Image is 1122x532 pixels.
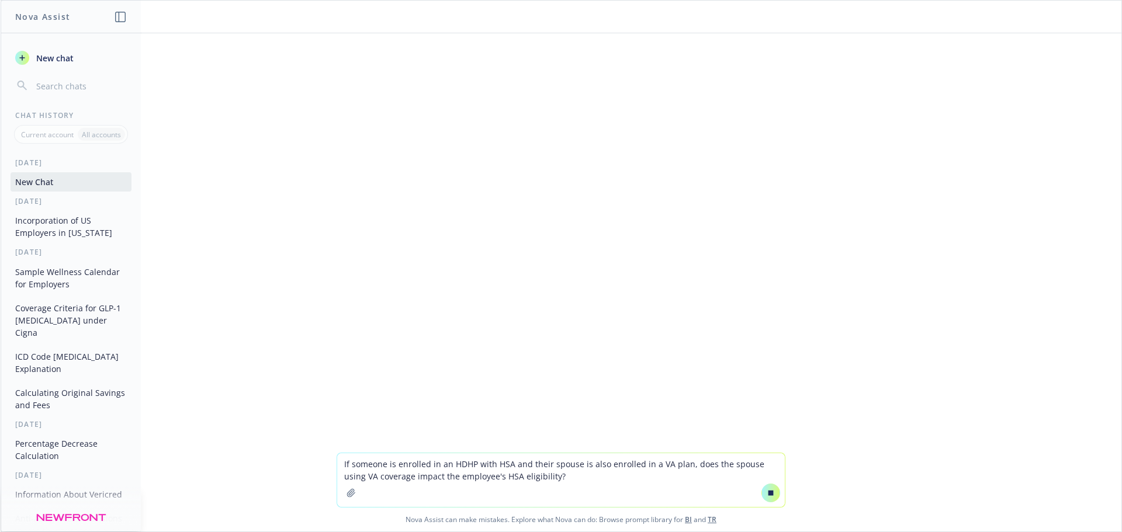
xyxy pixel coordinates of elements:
[1,470,141,480] div: [DATE]
[11,434,131,465] button: Percentage Decrease Calculation
[11,485,131,504] button: Information About Vericred
[15,11,70,23] h1: Nova Assist
[1,419,141,429] div: [DATE]
[11,211,131,242] button: Incorporation of US Employers in [US_STATE]
[1,158,141,168] div: [DATE]
[1,110,141,120] div: Chat History
[11,172,131,192] button: New Chat
[34,52,74,64] span: New chat
[11,262,131,294] button: Sample Wellness Calendar for Employers
[82,130,121,140] p: All accounts
[11,383,131,415] button: Calculating Original Savings and Fees
[21,130,74,140] p: Current account
[5,507,1117,531] span: Nova Assist can make mistakes. Explore what Nova can do: Browse prompt library for and
[1,247,141,257] div: [DATE]
[11,298,131,342] button: Coverage Criteria for GLP-1 [MEDICAL_DATA] under Cigna
[34,78,127,94] input: Search chats
[11,47,131,68] button: New chat
[685,514,692,524] a: BI
[11,347,131,378] button: ICD Code [MEDICAL_DATA] Explanation
[1,196,141,206] div: [DATE]
[708,514,716,524] a: TR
